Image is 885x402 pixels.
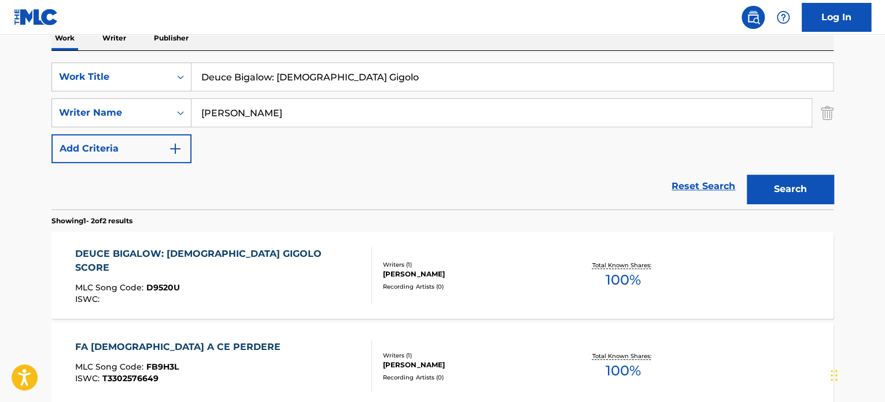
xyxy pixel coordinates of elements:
a: DEUCE BIGALOW: [DEMOGRAPHIC_DATA] GIGOLO SCOREMLC Song Code:D9520UISWC:Writers (1)[PERSON_NAME]Re... [51,232,834,319]
img: MLC Logo [14,9,58,25]
div: Help [772,6,795,29]
span: T3302576649 [102,373,158,383]
p: Total Known Shares: [592,261,654,270]
span: MLC Song Code : [75,362,146,372]
img: 9d2ae6d4665cec9f34b9.svg [168,142,182,156]
a: Public Search [742,6,765,29]
div: Work Title [59,70,163,84]
img: help [776,10,790,24]
p: Showing 1 - 2 of 2 results [51,216,132,226]
iframe: Chat Widget [827,346,885,402]
div: Recording Artists ( 0 ) [383,373,558,382]
div: Writer Name [59,106,163,120]
div: [PERSON_NAME] [383,269,558,279]
span: D9520U [146,282,180,293]
span: 100 % [605,360,640,381]
span: ISWC : [75,294,102,304]
a: Log In [802,3,871,32]
button: Add Criteria [51,134,191,163]
span: 100 % [605,270,640,290]
div: Writers ( 1 ) [383,351,558,360]
a: Reset Search [666,174,741,199]
div: DEUCE BIGALOW: [DEMOGRAPHIC_DATA] GIGOLO SCORE [75,247,363,275]
span: FB9H3L [146,362,179,372]
div: [PERSON_NAME] [383,360,558,370]
div: FA [DEMOGRAPHIC_DATA] A CE PERDERE [75,340,286,354]
img: Delete Criterion [821,98,834,127]
span: MLC Song Code : [75,282,146,293]
p: Publisher [150,26,192,50]
form: Search Form [51,62,834,209]
div: Recording Artists ( 0 ) [383,282,558,291]
img: search [746,10,760,24]
div: Drag [831,358,838,393]
p: Work [51,26,78,50]
p: Total Known Shares: [592,352,654,360]
button: Search [747,175,834,204]
span: ISWC : [75,373,102,383]
p: Writer [99,26,130,50]
div: Writers ( 1 ) [383,260,558,269]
